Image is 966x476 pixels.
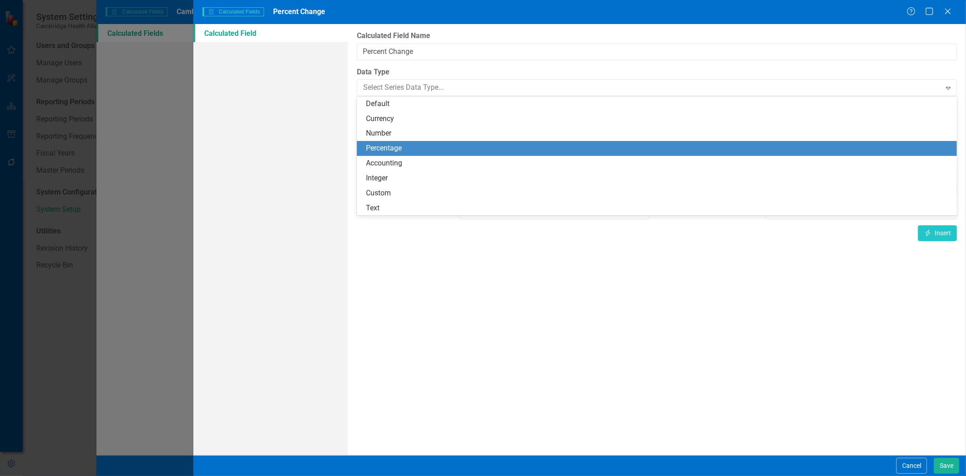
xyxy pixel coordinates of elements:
a: Calculated Field [193,24,348,42]
div: Number [366,128,952,139]
div: Accounting [366,158,952,169]
span: Percent Change [273,7,325,16]
div: Percentage [366,143,952,154]
div: Text [366,203,952,214]
label: Calculated Field Name [357,31,957,41]
span: Calculated Fields [202,7,264,16]
label: Data Type [357,67,957,78]
button: Save [934,458,959,474]
div: Default [366,99,952,109]
div: Currency [366,114,952,124]
input: Calculated Field Name [357,44,957,60]
button: Cancel [896,458,927,474]
div: Integer [366,173,952,184]
div: Custom [366,188,952,199]
button: Insert [918,225,957,241]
